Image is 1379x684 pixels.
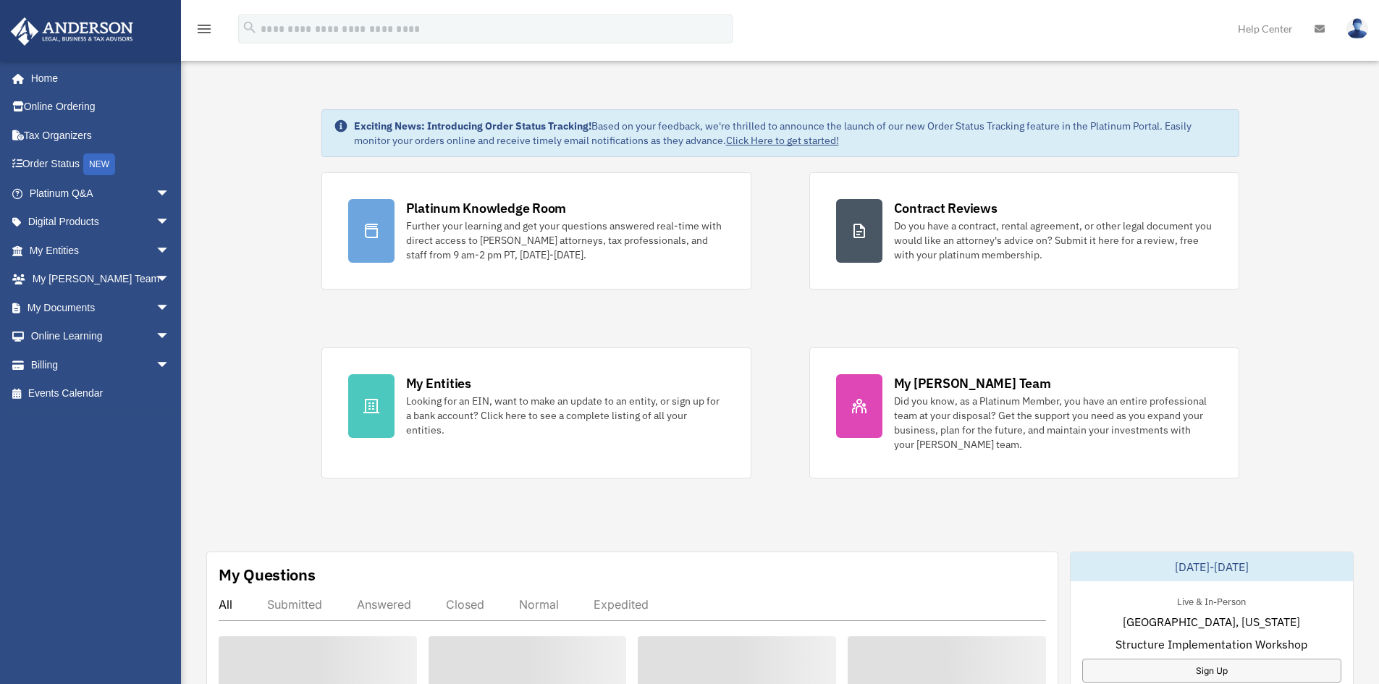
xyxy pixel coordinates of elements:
[267,597,322,612] div: Submitted
[1082,659,1341,683] a: Sign Up
[10,121,192,150] a: Tax Organizers
[10,236,192,265] a: My Entitiesarrow_drop_down
[406,374,471,392] div: My Entities
[894,199,998,217] div: Contract Reviews
[156,350,185,380] span: arrow_drop_down
[446,597,484,612] div: Closed
[406,219,725,262] div: Further your learning and get your questions answered real-time with direct access to [PERSON_NAM...
[10,322,192,351] a: Online Learningarrow_drop_down
[894,394,1213,452] div: Did you know, as a Platinum Member, you have an entire professional team at your disposal? Get th...
[1165,593,1257,608] div: Live & In-Person
[156,179,185,208] span: arrow_drop_down
[809,172,1239,290] a: Contract Reviews Do you have a contract, rental agreement, or other legal document you would like...
[10,179,192,208] a: Platinum Q&Aarrow_drop_down
[156,293,185,323] span: arrow_drop_down
[1071,552,1353,581] div: [DATE]-[DATE]
[321,347,751,478] a: My Entities Looking for an EIN, want to make an update to an entity, or sign up for a bank accoun...
[156,236,185,266] span: arrow_drop_down
[83,153,115,175] div: NEW
[156,265,185,295] span: arrow_drop_down
[242,20,258,35] i: search
[406,199,567,217] div: Platinum Knowledge Room
[894,219,1213,262] div: Do you have a contract, rental agreement, or other legal document you would like an attorney's ad...
[219,597,232,612] div: All
[594,597,649,612] div: Expedited
[10,150,192,180] a: Order StatusNEW
[10,265,192,294] a: My [PERSON_NAME] Teamarrow_drop_down
[809,347,1239,478] a: My [PERSON_NAME] Team Did you know, as a Platinum Member, you have an entire professional team at...
[195,20,213,38] i: menu
[7,17,138,46] img: Anderson Advisors Platinum Portal
[10,64,185,93] a: Home
[10,208,192,237] a: Digital Productsarrow_drop_down
[195,25,213,38] a: menu
[10,93,192,122] a: Online Ordering
[1346,18,1368,39] img: User Pic
[321,172,751,290] a: Platinum Knowledge Room Further your learning and get your questions answered real-time with dire...
[406,394,725,437] div: Looking for an EIN, want to make an update to an entity, or sign up for a bank account? Click her...
[354,119,1227,148] div: Based on your feedback, we're thrilled to announce the launch of our new Order Status Tracking fe...
[354,119,591,132] strong: Exciting News: Introducing Order Status Tracking!
[156,322,185,352] span: arrow_drop_down
[10,293,192,322] a: My Documentsarrow_drop_down
[519,597,559,612] div: Normal
[726,134,839,147] a: Click Here to get started!
[219,564,316,586] div: My Questions
[1116,636,1307,653] span: Structure Implementation Workshop
[156,208,185,237] span: arrow_drop_down
[10,350,192,379] a: Billingarrow_drop_down
[10,379,192,408] a: Events Calendar
[1123,613,1300,630] span: [GEOGRAPHIC_DATA], [US_STATE]
[894,374,1051,392] div: My [PERSON_NAME] Team
[357,597,411,612] div: Answered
